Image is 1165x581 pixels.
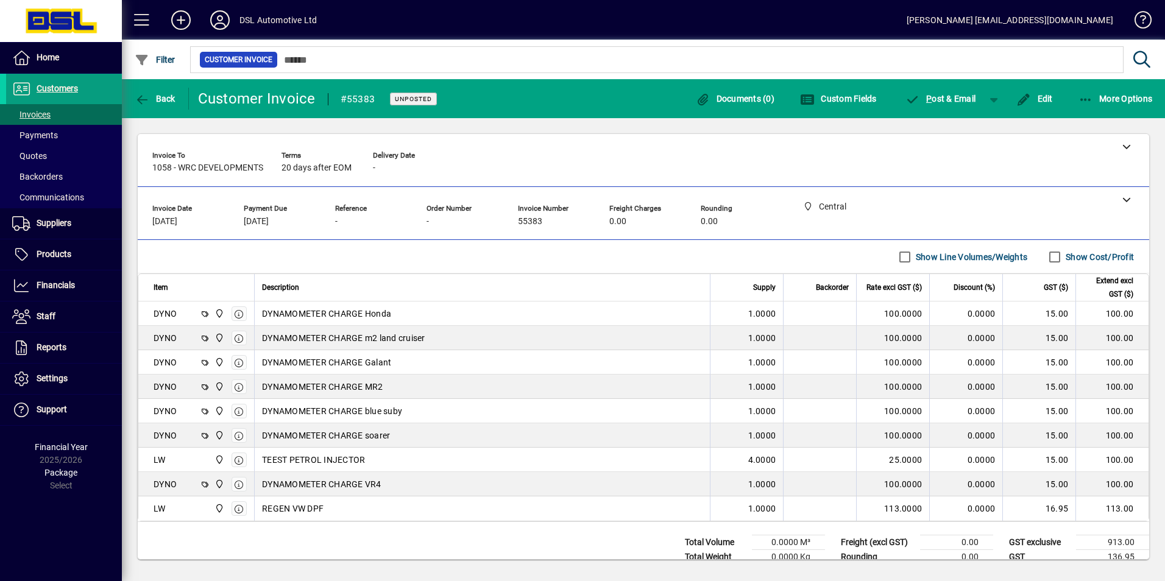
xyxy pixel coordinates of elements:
span: Central [211,356,225,369]
div: [PERSON_NAME] [EMAIL_ADDRESS][DOMAIN_NAME] [907,10,1113,30]
div: 100.0000 [864,429,922,442]
td: Freight (excl GST) [835,535,920,550]
td: 15.00 [1002,350,1075,375]
td: 0.0000 [929,326,1002,350]
td: 136.95 [1076,550,1149,565]
span: 20 days after EOM [282,163,352,173]
span: 1.0000 [748,478,776,490]
span: Central [211,404,225,418]
span: Supply [753,281,776,294]
td: 100.00 [1075,399,1149,423]
span: DYNAMOMETER CHARGE Galant [262,356,391,368]
span: Rate excl GST ($) [866,281,922,294]
a: Home [6,43,122,73]
span: 4.0000 [748,454,776,466]
div: Customer Invoice [198,89,316,108]
td: 100.00 [1075,472,1149,496]
td: 15.00 [1002,375,1075,399]
span: 55383 [518,217,542,227]
span: Extend excl GST ($) [1083,274,1133,301]
span: 0.00 [701,217,718,227]
span: Description [262,281,299,294]
td: 0.0000 [929,448,1002,472]
span: 1.0000 [748,308,776,320]
span: Staff [37,311,55,321]
span: P [926,94,932,104]
span: DYNAMOMETER CHARGE m2 land cruiser [262,332,425,344]
td: 100.00 [1075,423,1149,448]
span: 1058 - WRC DEVELOPMENTS [152,163,263,173]
td: 0.0000 M³ [752,535,825,550]
span: Central [211,429,225,442]
td: 913.00 [1076,535,1149,550]
span: Documents (0) [695,94,774,104]
td: 0.0000 [929,301,1002,326]
td: 100.00 [1075,448,1149,472]
td: 15.00 [1002,448,1075,472]
span: DYNAMOMETER CHARGE MR2 [262,381,383,393]
span: 1.0000 [748,381,776,393]
span: Reports [37,342,66,352]
a: Products [6,239,122,270]
a: Settings [6,364,122,394]
td: 0.0000 [929,423,1002,448]
td: GST exclusive [1003,535,1076,550]
td: GST [1003,550,1076,565]
div: DYNO [154,381,177,393]
span: DYNAMOMETER CHARGE VR4 [262,478,381,490]
td: 0.00 [920,535,993,550]
span: More Options [1078,94,1153,104]
a: Backorders [6,166,122,187]
a: Quotes [6,146,122,166]
td: Total Volume [679,535,752,550]
div: 113.0000 [864,502,922,515]
a: Reports [6,333,122,363]
app-page-header-button: Back [122,88,189,110]
span: 1.0000 [748,502,776,515]
td: 0.0000 Kg [752,550,825,565]
span: Customer Invoice [205,54,272,66]
div: 100.0000 [864,478,922,490]
div: 100.0000 [864,381,922,393]
button: Post & Email [899,88,982,110]
div: #55383 [341,90,375,109]
span: Products [37,249,71,259]
div: 100.0000 [864,308,922,320]
td: 15.00 [1002,399,1075,423]
span: Backorder [816,281,849,294]
span: - [373,163,375,173]
a: Knowledge Base [1125,2,1150,42]
span: Payments [12,130,58,140]
span: Backorders [12,172,63,181]
span: Financials [37,280,75,290]
span: Quotes [12,151,47,161]
span: 1.0000 [748,356,776,368]
td: 15.00 [1002,423,1075,448]
a: Invoices [6,104,122,125]
td: 100.00 [1075,350,1149,375]
span: Central [211,453,225,467]
span: DYNAMOMETER CHARGE Honda [262,308,391,320]
div: DYNO [154,332,177,344]
span: - [335,217,338,227]
div: DYNO [154,308,177,320]
div: DYNO [154,429,177,442]
a: Financials [6,270,122,301]
td: 0.00 [920,550,993,565]
td: 0.0000 [929,496,1002,521]
button: Profile [200,9,239,31]
button: Edit [1013,88,1056,110]
span: Central [211,380,225,393]
td: 113.00 [1075,496,1149,521]
a: Communications [6,187,122,208]
span: 1.0000 [748,429,776,442]
td: 15.00 [1002,472,1075,496]
div: DYNO [154,405,177,417]
span: REGEN VW DPF [262,502,324,515]
span: Settings [37,373,68,383]
div: DSL Automotive Ltd [239,10,317,30]
button: More Options [1075,88,1156,110]
span: 1.0000 [748,332,776,344]
span: Back [135,94,175,104]
span: Package [44,468,77,477]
